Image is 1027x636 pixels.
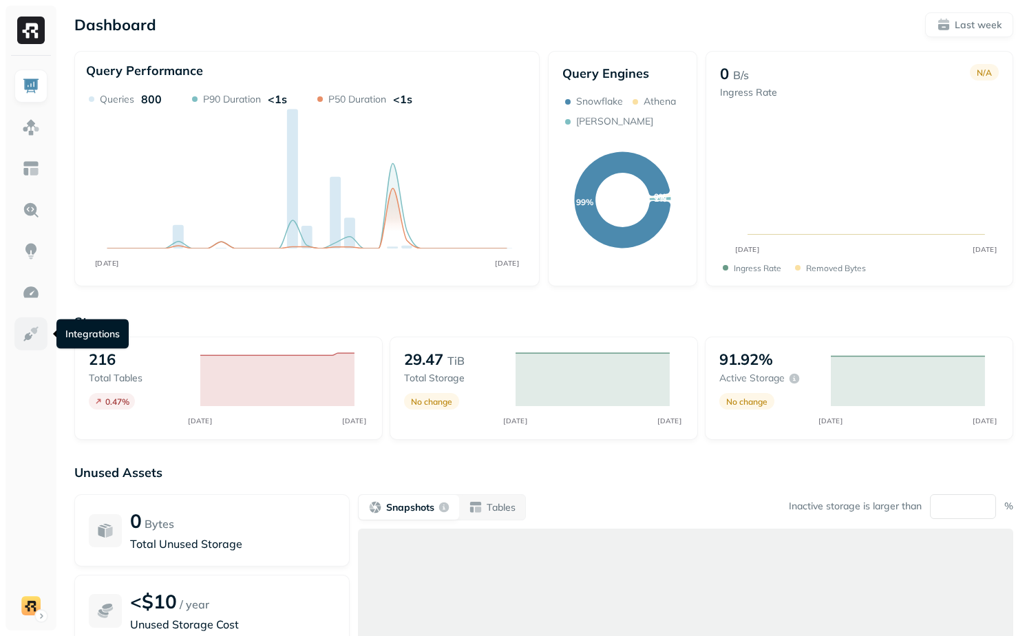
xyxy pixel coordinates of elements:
p: <1s [393,92,412,106]
img: Optimization [22,284,40,301]
tspan: [DATE] [95,259,119,268]
p: Athena [644,95,676,108]
p: Tables [487,501,516,514]
p: / year [180,596,209,613]
p: Unused Storage Cost [130,616,335,633]
p: P90 Duration [203,93,261,106]
tspan: [DATE] [658,416,682,425]
tspan: [DATE] [973,416,997,425]
p: Bytes [145,516,174,532]
img: Integrations [22,325,40,343]
p: TiB [447,352,465,369]
img: demo [21,596,41,615]
p: Unused Assets [74,465,1013,480]
tspan: [DATE] [343,416,367,425]
img: Ryft [17,17,45,44]
img: Insights [22,242,40,260]
tspan: [DATE] [189,416,213,425]
p: P50 Duration [328,93,386,106]
p: Removed bytes [806,263,866,273]
p: 29.47 [404,350,443,369]
p: Inactive storage is larger than [789,500,922,513]
img: Assets [22,118,40,136]
p: B/s [733,67,749,83]
p: % [1004,500,1013,513]
div: Integrations [56,319,129,349]
p: 91.92% [719,350,773,369]
p: 0 [130,509,142,533]
p: No change [726,396,767,407]
p: 800 [141,92,162,106]
p: <1s [268,92,287,106]
p: Total storage [404,372,502,385]
text: 1% [654,193,666,204]
text: 99% [576,197,593,207]
p: Ingress Rate [720,86,777,99]
p: Ingress Rate [734,263,781,273]
p: Snapshots [386,501,434,514]
p: Storage [74,314,1013,330]
button: Last week [925,12,1013,37]
p: Last week [955,19,1002,32]
tspan: [DATE] [819,416,843,425]
p: Queries [100,93,134,106]
p: [PERSON_NAME] [576,115,653,128]
p: Query Performance [86,63,203,78]
tspan: [DATE] [973,245,997,253]
img: Dashboard [22,77,40,95]
img: Query Explorer [22,201,40,219]
p: 0 [720,64,729,83]
p: 0.47 % [105,396,129,407]
img: Asset Explorer [22,160,40,178]
p: N/A [977,67,992,78]
p: No change [411,396,452,407]
tspan: [DATE] [495,259,519,268]
tspan: [DATE] [504,416,528,425]
p: Query Engines [562,65,683,81]
p: <$10 [130,589,177,613]
p: Active storage [719,372,785,385]
p: Total tables [89,372,187,385]
p: 216 [89,350,116,369]
tspan: [DATE] [736,245,760,253]
p: Dashboard [74,15,156,34]
p: Snowflake [576,95,623,108]
text: 0% [654,191,666,202]
p: Total Unused Storage [130,536,335,552]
